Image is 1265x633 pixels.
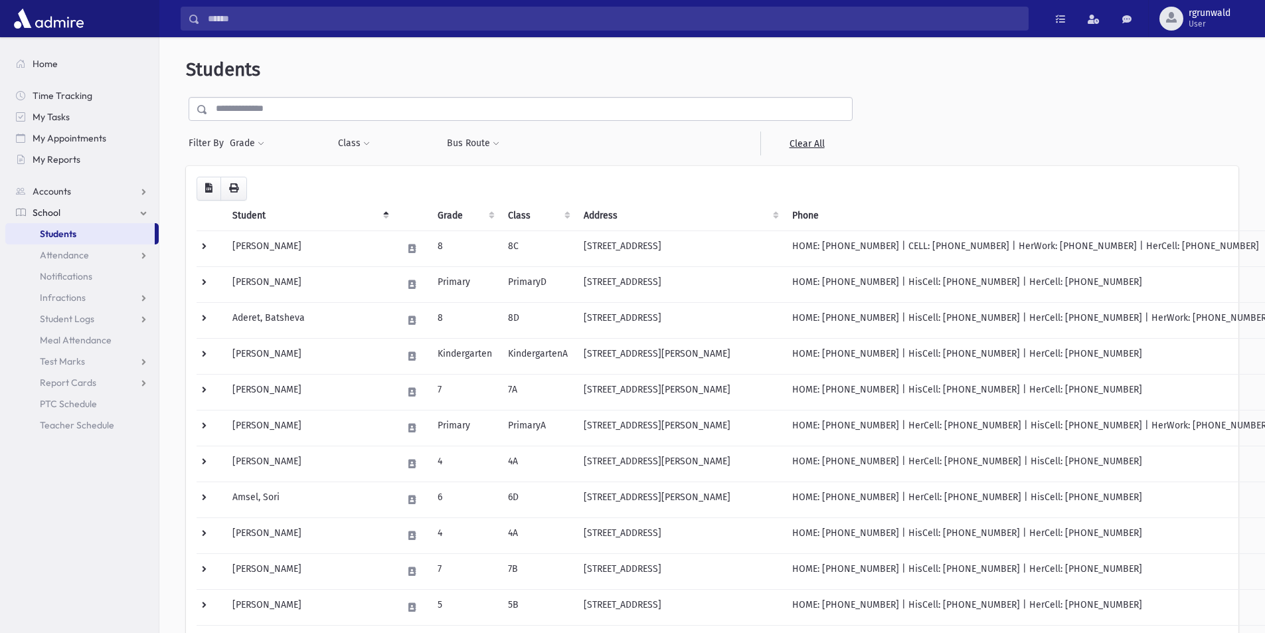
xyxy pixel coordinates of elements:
button: Print [220,177,247,201]
td: Amsel, Sori [224,482,394,517]
td: 5 [430,589,500,625]
a: Clear All [760,132,853,155]
td: 6 [430,482,500,517]
th: Grade: activate to sort column ascending [430,201,500,231]
a: PTC Schedule [5,393,159,414]
span: School [33,207,60,219]
a: Report Cards [5,372,159,393]
button: Bus Route [446,132,500,155]
a: Accounts [5,181,159,202]
button: Grade [229,132,265,155]
span: Time Tracking [33,90,92,102]
td: [STREET_ADDRESS] [576,302,784,338]
td: [STREET_ADDRESS] [576,589,784,625]
td: [STREET_ADDRESS] [576,553,784,589]
td: 7A [500,374,576,410]
a: My Appointments [5,128,159,149]
td: 4 [430,517,500,553]
button: CSV [197,177,221,201]
th: Student: activate to sort column descending [224,201,394,231]
td: Primary [430,266,500,302]
a: Infractions [5,287,159,308]
a: Home [5,53,159,74]
span: My Tasks [33,111,70,123]
td: 4 [430,446,500,482]
td: 7B [500,553,576,589]
span: Notifications [40,270,92,282]
button: Class [337,132,371,155]
td: [STREET_ADDRESS][PERSON_NAME] [576,374,784,410]
input: Search [200,7,1028,31]
td: 4A [500,446,576,482]
a: School [5,202,159,223]
td: [STREET_ADDRESS][PERSON_NAME] [576,482,784,517]
a: My Tasks [5,106,159,128]
td: [PERSON_NAME] [224,410,394,446]
td: [PERSON_NAME] [224,517,394,553]
td: [PERSON_NAME] [224,446,394,482]
td: 8 [430,230,500,266]
span: Attendance [40,249,89,261]
td: [PERSON_NAME] [224,374,394,410]
td: [STREET_ADDRESS] [576,266,784,302]
span: rgrunwald [1189,8,1230,19]
td: [PERSON_NAME] [224,338,394,374]
td: PrimaryA [500,410,576,446]
span: PTC Schedule [40,398,97,410]
td: 6D [500,482,576,517]
td: [STREET_ADDRESS][PERSON_NAME] [576,446,784,482]
span: Infractions [40,292,86,304]
a: Teacher Schedule [5,414,159,436]
span: User [1189,19,1230,29]
a: Meal Attendance [5,329,159,351]
td: Aderet, Batsheva [224,302,394,338]
td: 7 [430,553,500,589]
td: PrimaryD [500,266,576,302]
td: Kindergarten [430,338,500,374]
span: Accounts [33,185,71,197]
a: Attendance [5,244,159,266]
td: 7 [430,374,500,410]
a: Student Logs [5,308,159,329]
span: Home [33,58,58,70]
td: [PERSON_NAME] [224,266,394,302]
td: 8C [500,230,576,266]
td: [STREET_ADDRESS] [576,517,784,553]
img: AdmirePro [11,5,87,32]
span: My Appointments [33,132,106,144]
span: Students [40,228,76,240]
td: Primary [430,410,500,446]
td: 4A [500,517,576,553]
span: Students [186,58,260,80]
a: Notifications [5,266,159,287]
a: Test Marks [5,351,159,372]
a: Students [5,223,155,244]
span: Meal Attendance [40,334,112,346]
th: Class: activate to sort column ascending [500,201,576,231]
td: [PERSON_NAME] [224,230,394,266]
td: 8 [430,302,500,338]
td: [STREET_ADDRESS][PERSON_NAME] [576,338,784,374]
td: [STREET_ADDRESS][PERSON_NAME] [576,410,784,446]
td: [PERSON_NAME] [224,589,394,625]
td: [STREET_ADDRESS] [576,230,784,266]
td: [PERSON_NAME] [224,553,394,589]
span: Student Logs [40,313,94,325]
span: My Reports [33,153,80,165]
a: My Reports [5,149,159,170]
span: Teacher Schedule [40,419,114,431]
td: KindergartenA [500,338,576,374]
span: Report Cards [40,377,96,389]
th: Address: activate to sort column ascending [576,201,784,231]
td: 5B [500,589,576,625]
span: Test Marks [40,355,85,367]
span: Filter By [189,136,229,150]
td: 8D [500,302,576,338]
a: Time Tracking [5,85,159,106]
